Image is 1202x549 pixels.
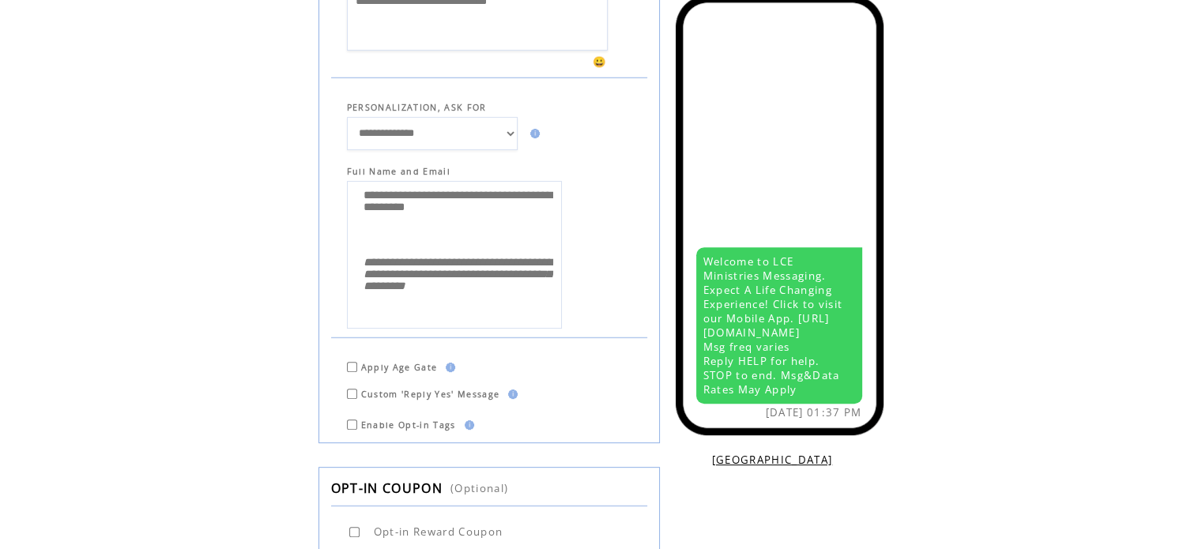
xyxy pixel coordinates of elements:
[460,420,474,430] img: help.gif
[450,481,508,495] span: (Optional)
[593,55,607,69] span: 😀
[703,254,843,397] span: Welcome to LCE Ministries Messaging. Expect A Life Changing Experience! Click to visit our Mobile...
[331,479,443,497] span: OPT-IN COUPON
[361,362,438,373] span: Apply Age Gate
[361,419,456,431] span: Enable Opt-in Tags
[712,453,833,467] a: [GEOGRAPHIC_DATA]
[347,166,647,177] span: Full Name and Email
[374,525,503,539] span: Opt-in Reward Coupon
[347,102,487,113] span: PERSONALIZATION, ASK FOR
[361,389,500,400] span: Custom 'Reply Yes' Message
[503,389,518,399] img: help.gif
[526,129,540,138] img: help.gif
[441,363,455,372] img: help.gif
